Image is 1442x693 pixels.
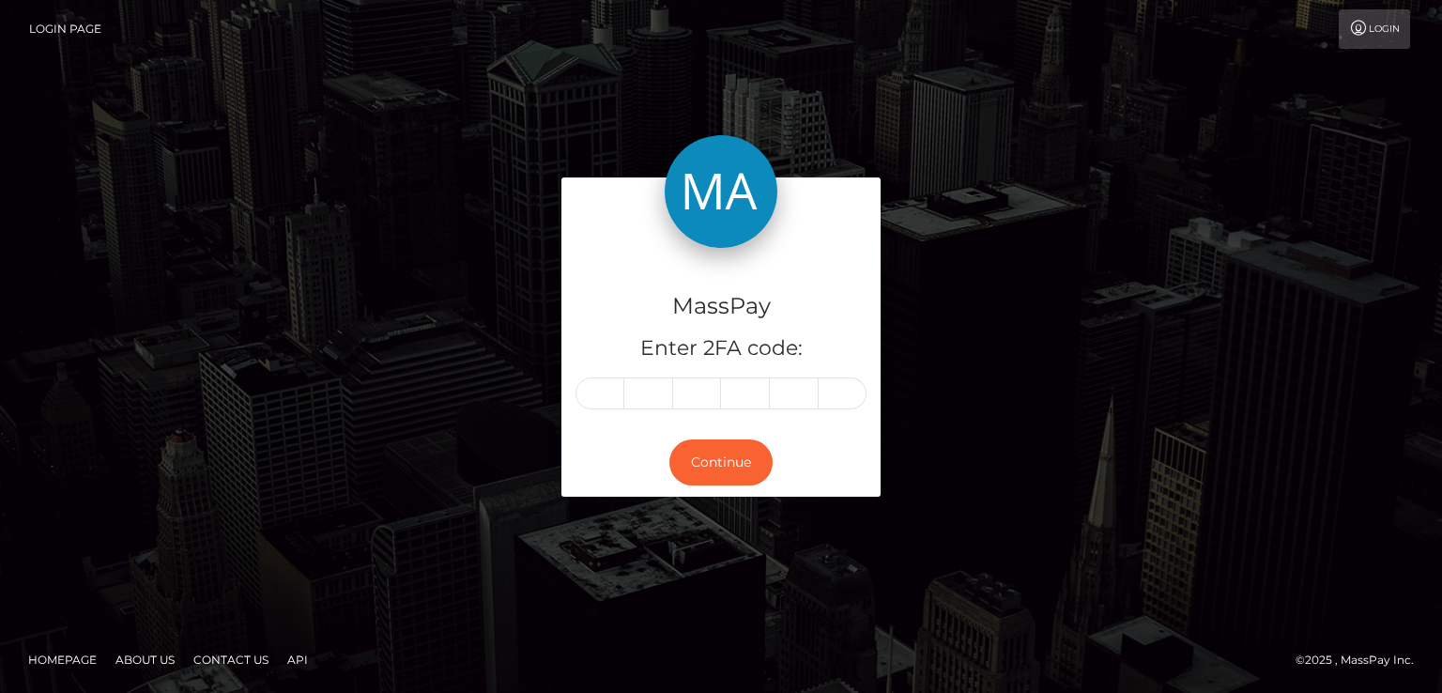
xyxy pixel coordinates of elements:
[1296,650,1428,670] div: © 2025 , MassPay Inc.
[575,290,867,323] h4: MassPay
[29,9,101,49] a: Login Page
[21,645,104,674] a: Homepage
[1339,9,1410,49] a: Login
[280,645,315,674] a: API
[108,645,182,674] a: About Us
[665,135,777,248] img: MassPay
[669,439,773,485] button: Continue
[186,645,276,674] a: Contact Us
[575,334,867,363] h5: Enter 2FA code:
